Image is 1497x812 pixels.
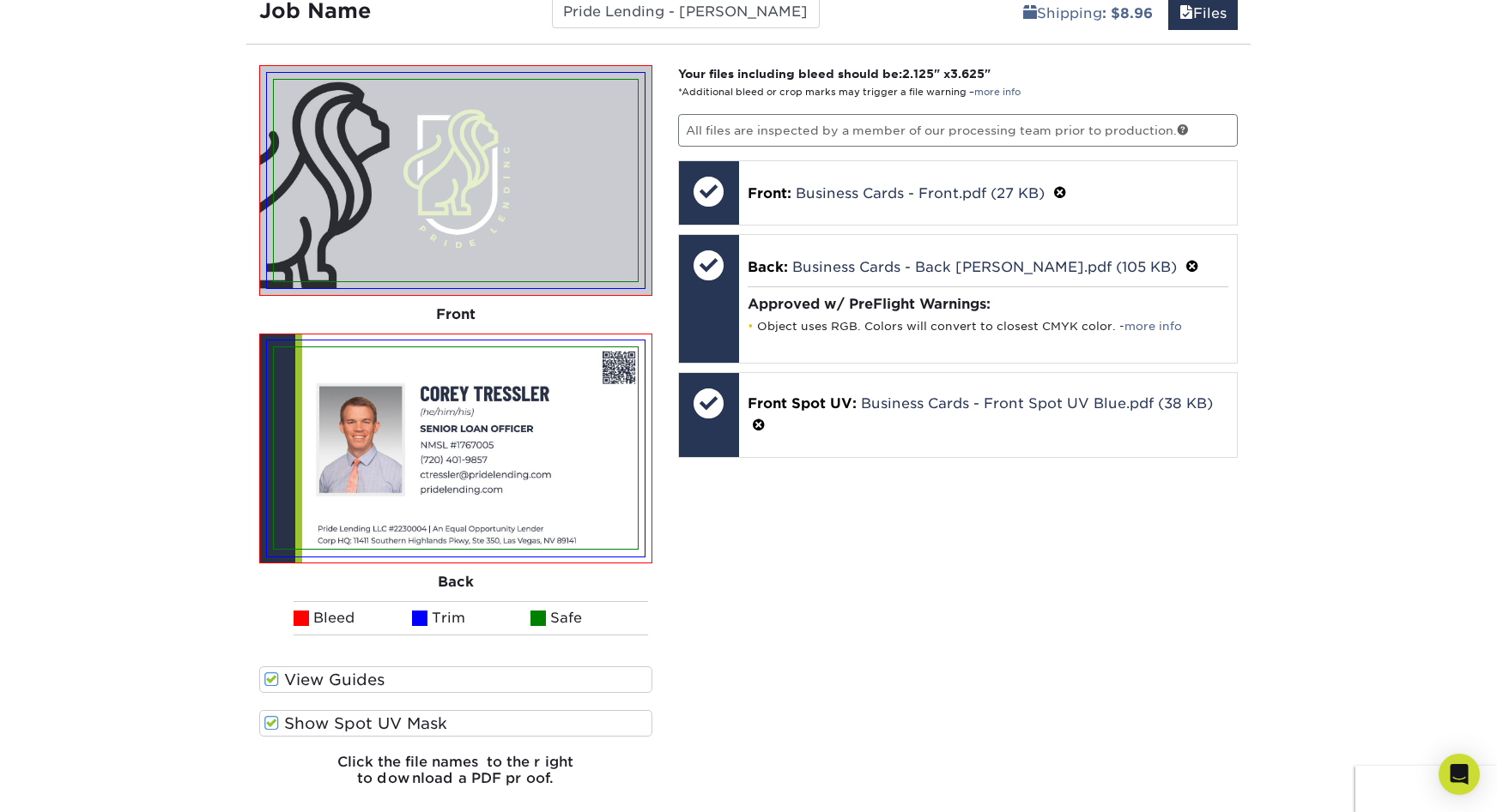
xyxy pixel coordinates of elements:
span: Front Spot UV: [748,395,857,412]
iframe: Google Customer Reviews [1355,766,1497,812]
span: files [1179,5,1193,21]
span: Front: [748,185,791,201]
h4: Approved w/ PreFlight Warnings: [748,296,1229,312]
a: Business Cards - Front Spot UV Blue.pdf (38 KB) [861,395,1213,412]
li: Object uses RGB. Colors will convert to closest CMYK color. - [748,319,1229,334]
small: *Additional bleed or crop marks may trigger a file warning – [678,87,1021,98]
span: 2.125 [902,67,934,81]
p: All files are inspected by a member of our processing team prior to production. [678,114,1239,147]
label: View Guides [259,666,652,693]
a: Business Cards - Back [PERSON_NAME].pdf (105 KB) [792,259,1177,275]
li: Safe [530,601,649,635]
strong: Your files including bleed should be: " x " [678,67,991,81]
li: Bleed [294,601,412,635]
li: Trim [412,601,530,635]
span: shipping [1023,5,1037,21]
a: more info [1124,320,1182,333]
div: Back [259,563,652,601]
h6: Click the file names to the right to download a PDF proof. [259,754,652,800]
a: more info [974,87,1021,98]
b: : $8.96 [1102,5,1153,21]
label: Show Spot UV Mask [259,710,652,737]
span: Back: [748,259,788,275]
div: Open Intercom Messenger [1439,754,1480,795]
div: Front [259,296,652,334]
a: Business Cards - Front.pdf (27 KB) [796,185,1045,201]
span: 3.625 [950,67,985,81]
